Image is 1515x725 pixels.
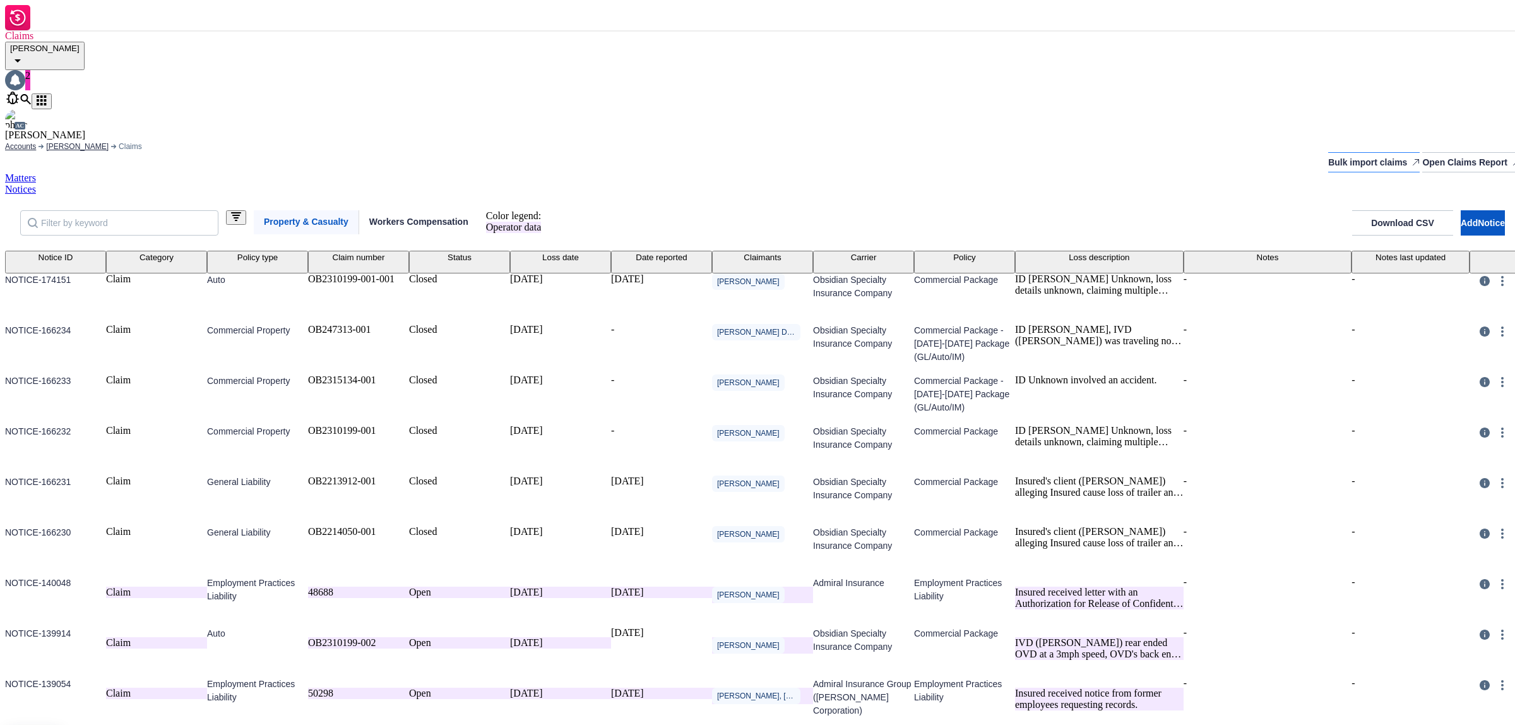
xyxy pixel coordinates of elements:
[813,476,914,502] span: Obsidian Specialty Insurance Company
[510,476,611,487] div: [DATE]
[611,688,712,699] p: [DATE]
[1352,577,1470,627] div: -
[414,253,505,262] div: Status
[1352,526,1470,577] div: -
[914,374,1015,414] span: Commercial Package - [DATE]-[DATE] Package (GL/Auto/IM)
[106,476,207,487] div: Claim
[207,476,308,489] span: General Liability
[5,42,85,70] button: [PERSON_NAME]
[106,324,207,335] div: Claim
[717,327,795,338] span: [PERSON_NAME] DBA All In One Auto &
[409,476,510,487] div: Closed
[106,425,207,436] div: Claim
[1328,153,1420,172] div: Bulk import claims
[308,637,409,649] p: OB2310199-002
[5,577,106,590] span: NOTICE- 140048
[308,251,409,273] button: Claim number
[1015,637,1184,660] span: IVD ([PERSON_NAME]) rear ended OVD at a 3mph speed, OVD's back end was damaged. Insured gave them...
[1352,627,1470,678] div: -
[1015,324,1184,347] div: ID [PERSON_NAME], IVD ([PERSON_NAME]) was traveling north on Hwy 101 in the slow lane. There was ...
[207,273,308,287] span: Auto
[1357,253,1464,262] div: Notes last updated
[611,251,712,273] button: Date reported
[308,688,409,699] p: 50298
[207,324,308,337] span: Commercial Property
[106,273,207,285] div: Claim
[207,678,308,704] span: Employment Practices Liability
[207,251,308,273] button: Policy type
[1495,526,1510,541] a: more
[1495,476,1510,491] a: more
[914,526,1015,539] span: Commercial Package
[20,97,32,107] a: Search
[409,526,510,537] div: Closed
[1184,526,1352,577] div: -
[813,577,914,590] span: Admiral Insurance
[1184,577,1352,627] div: -
[5,129,85,140] span: [PERSON_NAME]
[611,526,712,537] div: [DATE]
[1020,253,1179,262] div: Loss description
[510,688,611,699] p: [DATE]
[611,425,712,476] div: -
[25,70,30,90] div: 2
[1352,210,1453,236] span: Download CSV
[5,425,106,438] span: NOTICE- 166232
[611,587,712,598] p: [DATE]
[308,476,409,487] div: OB2213912-001
[510,273,611,285] div: [DATE]
[409,637,510,649] p: Open
[308,374,409,386] div: OB2315134-001
[510,324,611,335] div: [DATE]
[111,253,202,262] div: Category
[1371,218,1434,228] span: Download CSV
[1184,251,1352,273] button: Notes
[5,30,33,41] span: Claims
[717,377,780,388] span: [PERSON_NAME]
[717,428,780,439] span: [PERSON_NAME]
[1495,425,1510,440] a: more
[10,44,80,53] span: [PERSON_NAME]
[207,627,308,640] span: Auto
[1184,425,1352,476] div: -
[1461,218,1505,228] span: Add Notice
[611,273,712,285] div: [DATE]
[409,688,510,699] p: Open
[409,324,510,335] div: Closed
[1495,324,1510,339] a: more
[308,526,409,537] div: OB2214050-001
[616,253,707,262] div: Date reported
[1495,374,1510,390] a: more
[515,253,606,262] div: Loss date
[919,253,1010,262] div: Policy
[409,587,510,598] p: Open
[5,273,106,287] span: NOTICE- 174151
[207,526,308,539] span: General Liability
[369,215,468,229] span: Workers Compensation
[914,627,1015,640] span: Commercial Package
[1352,374,1470,425] div: -
[106,637,207,649] p: Claim
[1352,273,1470,324] div: -
[1015,526,1184,549] div: Insured's client ([PERSON_NAME]) alleging Insured cause loss of trailer and load.
[510,637,611,649] p: [DATE]
[717,478,780,489] span: [PERSON_NAME]
[914,273,1015,287] span: Commercial Package
[510,526,611,537] div: [DATE]
[1015,425,1184,448] div: ID [PERSON_NAME] Unknown, loss details unknown, claiming multiple injuries as well as loss of use...
[1015,251,1184,273] button: Loss description
[611,476,712,487] div: [DATE]
[20,210,218,236] input: Filter by keyword
[308,324,409,335] div: OB247313-001
[1495,678,1510,693] a: more
[712,587,813,603] span: [PERSON_NAME]
[717,529,780,540] span: [PERSON_NAME]
[5,97,20,107] a: Report a Bug
[1015,587,1184,609] span: Insured received letter with an Authorization for Release of Confidential Information pertaining ...
[106,374,207,386] div: Claim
